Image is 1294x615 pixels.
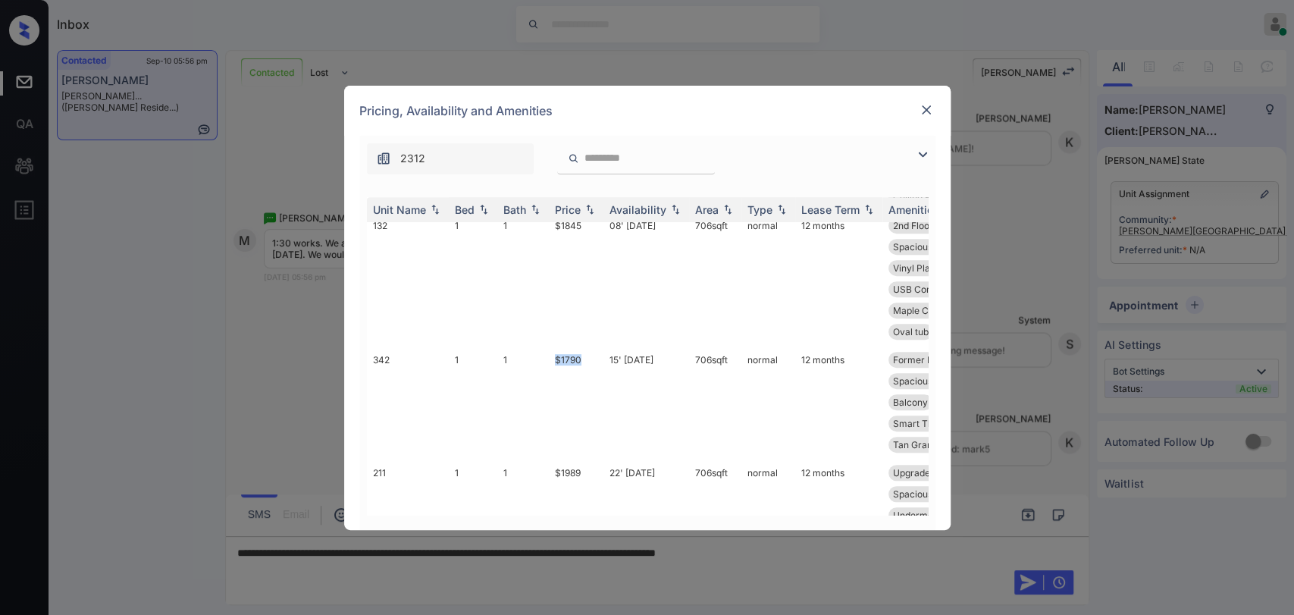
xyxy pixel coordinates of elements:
[449,212,497,346] td: 1
[888,203,939,216] div: Amenities
[741,459,795,593] td: normal
[497,459,549,593] td: 1
[741,212,795,346] td: normal
[893,488,962,500] span: Spacious Closet
[344,86,951,136] div: Pricing, Availability and Amenities
[497,346,549,459] td: 1
[549,459,603,593] td: $1989
[476,204,491,215] img: sorting
[747,203,772,216] div: Type
[795,459,882,593] td: 12 months
[893,418,976,429] span: Smart Thermosta...
[449,346,497,459] td: 1
[582,204,597,215] img: sorting
[549,346,603,459] td: $1790
[603,459,689,593] td: 22' [DATE]
[801,203,860,216] div: Lease Term
[893,510,968,521] span: Undermount Sink
[376,151,391,166] img: icon-zuma
[603,346,689,459] td: 15' [DATE]
[689,459,741,593] td: 706 sqft
[893,439,970,450] span: Tan Granite Cou...
[528,204,543,215] img: sorting
[893,375,962,387] span: Spacious Closet
[497,212,549,346] td: 1
[609,203,666,216] div: Availability
[893,467,953,479] span: Upgrades: 1x1
[555,203,581,216] div: Price
[455,203,475,216] div: Bed
[893,326,929,337] span: Oval tub
[893,284,973,295] span: USB Compatible ...
[400,150,425,167] span: 2312
[373,203,426,216] div: Unit Name
[795,212,882,346] td: 12 months
[774,204,789,215] img: sorting
[449,459,497,593] td: 1
[668,204,683,215] img: sorting
[741,346,795,459] td: normal
[689,212,741,346] td: 706 sqft
[893,305,960,316] span: Maple Cabinets
[367,459,449,593] td: 211
[503,203,526,216] div: Bath
[795,346,882,459] td: 12 months
[603,212,689,346] td: 08' [DATE]
[893,241,962,253] span: Spacious Closet
[913,146,932,164] img: icon-zuma
[367,346,449,459] td: 342
[893,262,963,274] span: Vinyl Plank - R...
[893,220,933,231] span: 2nd Floor
[861,204,876,215] img: sorting
[919,102,934,118] img: close
[568,152,579,165] img: icon-zuma
[689,346,741,459] td: 706 sqft
[695,203,719,216] div: Area
[428,204,443,215] img: sorting
[549,212,603,346] td: $1845
[367,212,449,346] td: 132
[893,354,978,366] span: Former Mgmt Ren...
[720,204,735,215] img: sorting
[893,397,928,408] span: Balcony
